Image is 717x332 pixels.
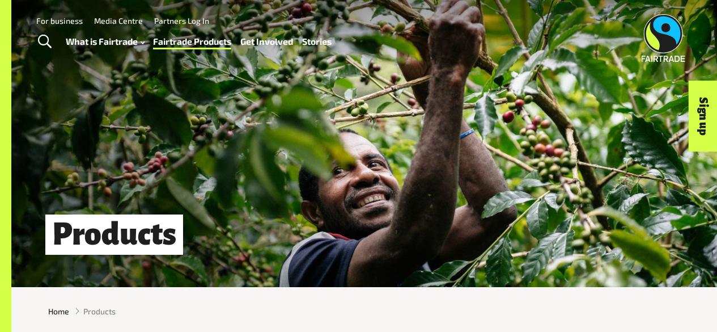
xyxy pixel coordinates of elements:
img: Fairtrade Australia New Zealand logo [642,14,685,62]
a: Fairtrade Products [153,33,231,49]
a: What is Fairtrade [66,33,145,49]
a: Media Centre [94,16,143,26]
a: Get Involved [240,33,293,49]
a: Stories [302,33,332,49]
a: Home [48,305,69,317]
a: Toggle Search [31,28,58,56]
a: For business [36,16,83,26]
h1: Products [45,215,183,255]
span: Products [83,305,116,317]
a: Partners Log In [154,16,209,26]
